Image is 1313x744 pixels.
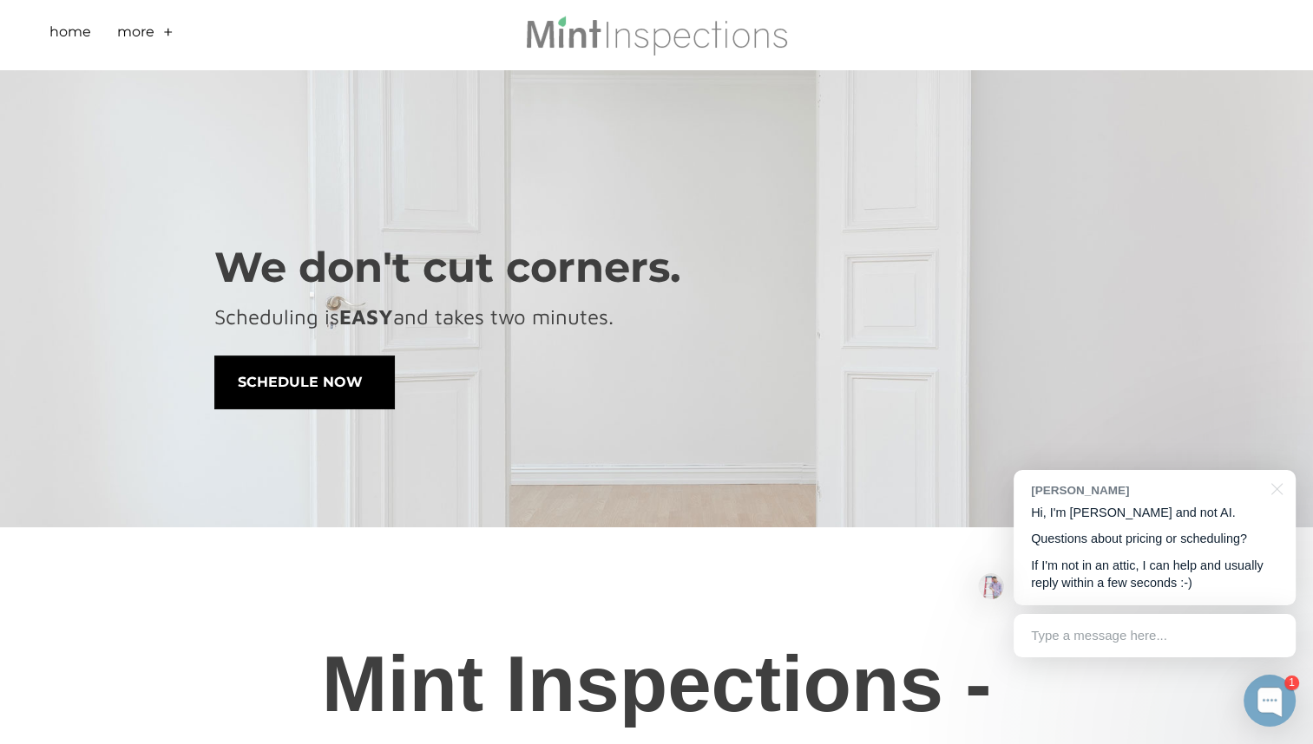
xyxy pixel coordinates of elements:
a: More [117,22,154,49]
span: schedule now [215,356,394,408]
a: Home [49,22,91,49]
div: [PERSON_NAME] [1031,482,1261,499]
a: + [163,22,174,49]
img: Mint Inspections [524,14,789,55]
p: Questions about pricing or scheduling? [1031,530,1278,548]
font: We don't cut corners. [214,242,681,292]
div: Type a message here... [1014,614,1296,657]
div: 1 [1284,675,1299,690]
font: Scheduling is and takes two minutes. [214,304,614,329]
strong: EASY [339,304,393,329]
p: If I'm not in an attic, I can help and usually reply within a few seconds :-) [1031,557,1278,592]
a: schedule now [214,356,395,409]
p: Hi, I'm [PERSON_NAME] and not AI. [1031,504,1278,522]
img: Josh Molleur [978,573,1004,599]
